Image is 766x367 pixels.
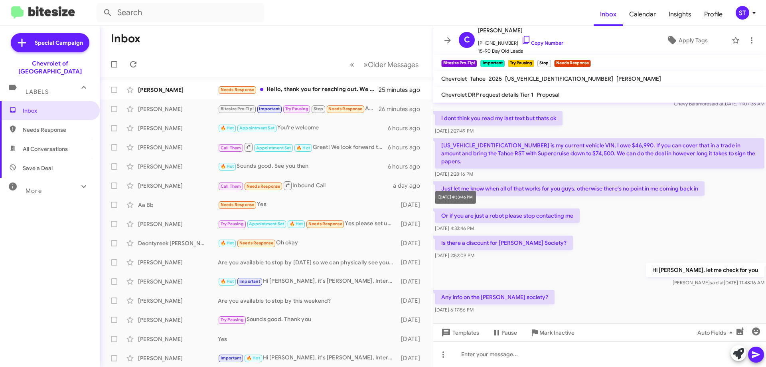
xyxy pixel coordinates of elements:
[221,279,234,284] span: 🔥 Hot
[138,124,218,132] div: [PERSON_NAME]
[256,145,291,151] span: Appointment Set
[464,34,470,46] span: C
[138,163,218,171] div: [PERSON_NAME]
[35,39,83,47] span: Special Campaign
[218,277,397,286] div: Hi [PERSON_NAME], it's [PERSON_NAME], Internet Director at Ourisman Chevrolet of Baltimore. Just ...
[673,280,764,286] span: [PERSON_NAME] [DATE] 11:48:16 AM
[662,3,698,26] span: Insights
[218,200,397,209] div: Yes
[350,60,354,69] span: «
[435,191,476,204] div: [DATE] 4:33:46 PM
[138,86,218,94] div: [PERSON_NAME]
[259,106,280,111] span: Important
[388,143,426,151] div: 6 hours ago
[435,290,555,304] p: Any info on the [PERSON_NAME] society?
[138,335,218,343] div: [PERSON_NAME]
[470,75,486,82] span: Tahoe
[23,107,91,115] span: Inbox
[521,40,563,46] a: Copy Number
[623,3,662,26] a: Calendar
[478,35,563,47] span: [PHONE_NUMBER]
[537,60,551,67] small: Stop
[397,297,426,305] div: [DATE]
[441,75,467,82] span: Chevrolet
[221,240,234,246] span: 🔥 Hot
[221,145,241,151] span: Call Them
[221,125,234,131] span: 🔥 Hot
[218,238,397,248] div: Oh okay
[736,6,749,20] div: ST
[554,60,591,67] small: Needs Response
[221,164,234,169] span: 🔥 Hot
[435,181,705,196] p: Just let me know when all of that works for you guys, otherwise there's no point in me coming bac...
[345,56,359,73] button: Previous
[26,187,42,194] span: More
[247,355,260,361] span: 🔥 Hot
[393,182,426,190] div: a day ago
[616,75,661,82] span: [PERSON_NAME]
[26,88,49,95] span: Labels
[435,208,580,223] p: Or if you are just a robot please stop contacting me
[489,75,502,82] span: 2025
[397,201,426,209] div: [DATE]
[23,145,68,153] span: All Conversations
[397,239,426,247] div: [DATE]
[679,33,708,48] span: Apply Tags
[138,297,218,305] div: [PERSON_NAME]
[388,124,426,132] div: 6 hours ago
[435,138,764,169] p: [US_VEHICLE_IDENTIFICATION_NUMBER] is my current vehicle VIN, I owe $46,990. If you can cover tha...
[138,105,218,113] div: [PERSON_NAME]
[440,325,479,340] span: Templates
[218,162,388,171] div: Sounds good. See you then
[138,239,218,247] div: Deontyreek [PERSON_NAME]
[397,258,426,266] div: [DATE]
[218,258,397,266] div: Are you available to stop by [DATE] so we can physically see your vehicle for an offer?
[221,184,241,189] span: Call Them
[23,164,53,172] span: Save a Deal
[111,32,140,45] h1: Inbox
[709,101,723,107] span: said at
[523,325,581,340] button: Mark Inactive
[218,353,397,363] div: Hi [PERSON_NAME], it's [PERSON_NAME], Internet Director at Ourisman Chevrolet of Baltimore. Just ...
[97,3,264,22] input: Search
[23,126,91,134] span: Needs Response
[478,47,563,55] span: 15-90 Day Old Leads
[218,297,397,305] div: Are you available to stop by this weekend?
[239,240,273,246] span: Needs Response
[308,221,342,226] span: Needs Response
[221,317,244,322] span: Try Pausing
[539,325,574,340] span: Mark Inactive
[397,278,426,286] div: [DATE]
[505,75,613,82] span: [US_VEHICLE_IDENTIFICATION_NUMBER]
[674,101,764,107] span: Chevy Baltimore [DATE] 11:07:38 AM
[218,104,379,113] div: Any info on the [PERSON_NAME] society?
[433,325,486,340] button: Templates
[345,56,423,73] nav: Page navigation example
[379,86,426,94] div: 25 minutes ago
[388,163,426,171] div: 6 hours ago
[646,263,764,277] p: Hi [PERSON_NAME], let me check for you
[594,3,623,26] a: Inbox
[441,91,533,98] span: Chevrolet DRP request details Tier 1
[368,60,419,69] span: Older Messages
[138,143,218,151] div: [PERSON_NAME]
[397,316,426,324] div: [DATE]
[435,111,563,125] p: I dont think you read my last text but thats ok
[480,60,504,67] small: Important
[363,60,368,69] span: »
[435,128,474,134] span: [DATE] 2:27:49 PM
[138,201,218,209] div: Aa Bb
[441,60,477,67] small: Bitesize Pro-Tip!
[221,202,255,207] span: Needs Response
[698,3,729,26] a: Profile
[478,26,563,35] span: [PERSON_NAME]
[138,258,218,266] div: [PERSON_NAME]
[221,355,241,361] span: Important
[138,278,218,286] div: [PERSON_NAME]
[218,123,388,133] div: You're welcome
[397,220,426,228] div: [DATE]
[138,182,218,190] div: [PERSON_NAME]
[296,145,310,151] span: 🔥 Hot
